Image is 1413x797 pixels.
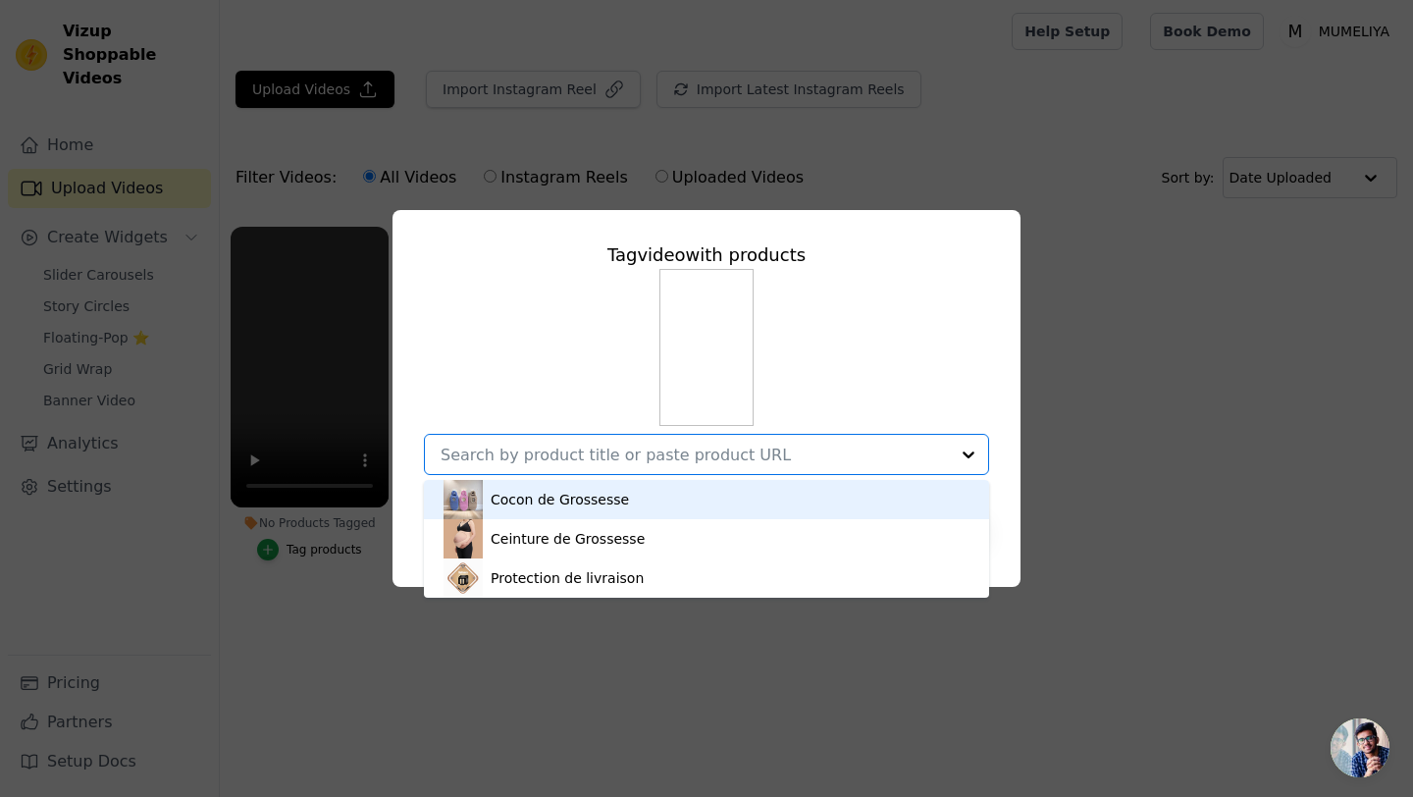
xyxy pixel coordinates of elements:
div: Ceinture de Grossesse [491,529,645,549]
img: product thumbnail [444,558,483,598]
a: Ouvrir le chat [1331,718,1389,777]
input: Search by product title or paste product URL [441,446,949,464]
img: product thumbnail [444,519,483,558]
img: product thumbnail [444,480,483,519]
div: Cocon de Grossesse [491,490,629,509]
div: Tag video with products [424,241,989,269]
div: Protection de livraison [491,568,644,588]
